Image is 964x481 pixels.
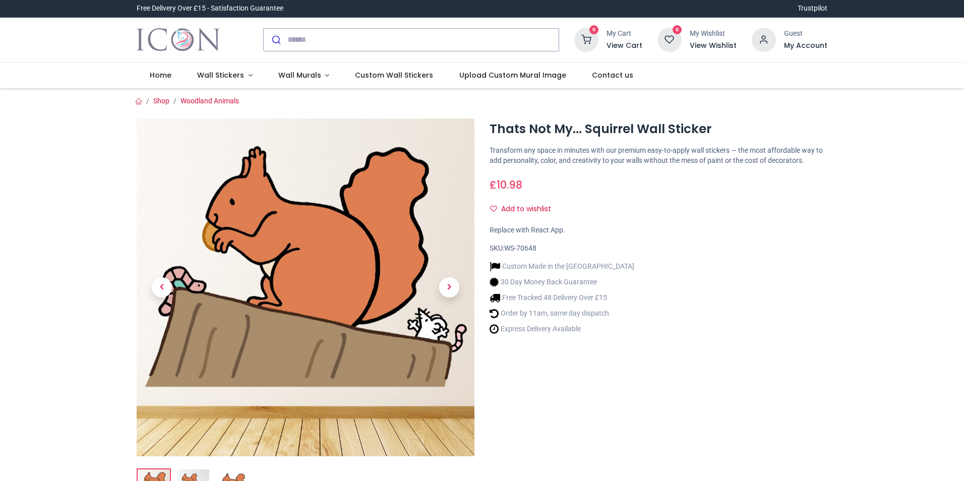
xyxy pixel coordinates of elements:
[197,70,244,80] span: Wall Stickers
[490,324,634,334] li: Express Delivery Available
[490,244,827,254] div: SKU:
[184,63,265,89] a: Wall Stickers
[150,70,171,80] span: Home
[490,146,827,165] p: Transform any space in minutes with our premium easy-to-apply wall stickers — the most affordable...
[673,25,682,35] sup: 0
[137,26,220,54] a: Logo of Icon Wall Stickers
[497,177,522,192] span: 10.98
[490,177,522,192] span: £
[439,277,459,297] span: Next
[592,70,633,80] span: Contact us
[657,35,682,43] a: 0
[784,41,827,51] a: My Account
[180,97,239,105] a: Woodland Animals
[504,244,536,252] span: WS-70648
[137,169,187,405] a: Previous
[265,63,342,89] a: Wall Murals
[137,26,220,54] img: Icon Wall Stickers
[589,25,599,35] sup: 0
[264,29,287,51] button: Submit
[424,169,474,405] a: Next
[490,201,560,218] button: Add to wishlistAdd to wishlist
[153,97,169,105] a: Shop
[690,29,737,39] div: My Wishlist
[690,41,737,51] a: View Wishlist
[490,225,827,235] div: Replace with React App.
[784,29,827,39] div: Guest
[607,29,642,39] div: My Cart
[137,4,283,14] div: Free Delivery Over £15 - Satisfaction Guarantee
[490,292,634,303] li: Free Tracked 48 Delivery Over £15
[490,308,634,319] li: Order by 11am, same day dispatch
[490,205,497,212] i: Add to wishlist
[355,70,433,80] span: Custom Wall Stickers
[490,277,634,287] li: 30 Day Money Back Guarantee
[490,121,827,138] h1: Thats Not My... Squirrel Wall Sticker
[459,70,566,80] span: Upload Custom Mural Image
[607,41,642,51] a: View Cart
[798,4,827,14] a: Trustpilot
[137,118,474,456] img: Thats Not My... Squirrel Wall Sticker
[152,277,172,297] span: Previous
[490,261,634,272] li: Custom Made in the [GEOGRAPHIC_DATA]
[574,35,598,43] a: 0
[278,70,321,80] span: Wall Murals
